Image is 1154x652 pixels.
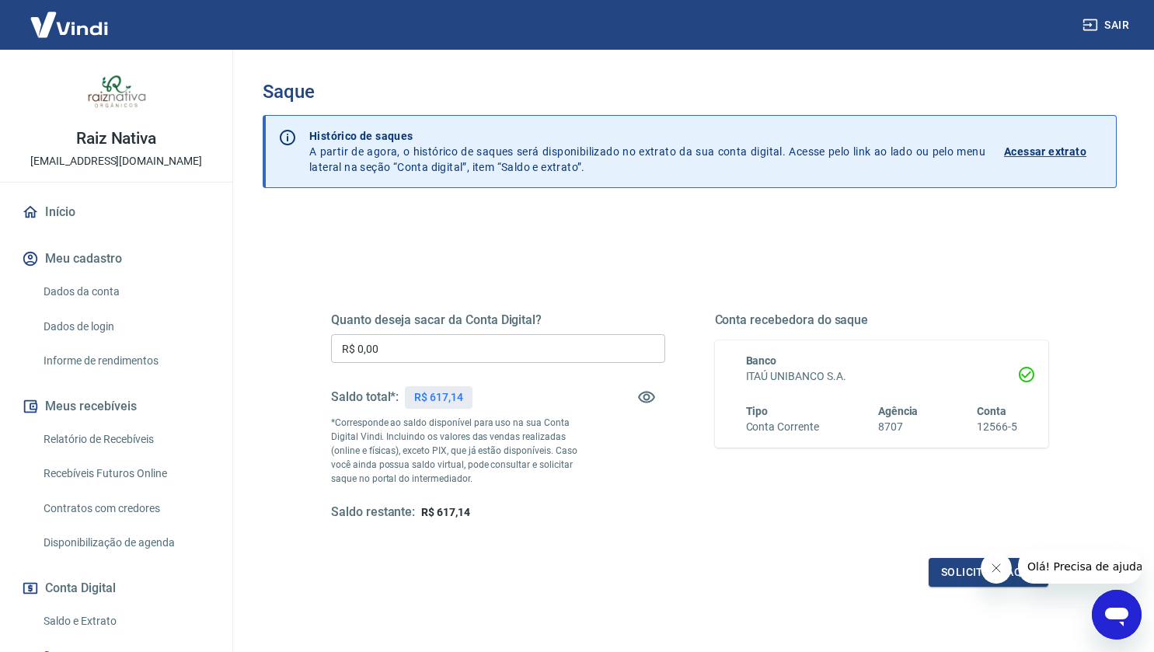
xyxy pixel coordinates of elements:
[331,416,581,486] p: *Corresponde ao saldo disponível para uso na sua Conta Digital Vindi. Incluindo os valores das ve...
[19,195,214,229] a: Início
[977,405,1006,417] span: Conta
[1004,128,1103,175] a: Acessar extrato
[37,458,214,490] a: Recebíveis Futuros Online
[9,11,131,23] span: Olá! Precisa de ajuda?
[19,1,120,48] img: Vindi
[977,419,1017,435] h6: 12566-5
[929,558,1048,587] button: Solicitar saque
[331,312,665,328] h5: Quanto deseja sacar da Conta Digital?
[1018,549,1142,584] iframe: Mensagem da empresa
[30,153,202,169] p: [EMAIL_ADDRESS][DOMAIN_NAME]
[878,405,919,417] span: Agência
[19,389,214,424] button: Meus recebíveis
[331,504,415,521] h5: Saldo restante:
[878,419,919,435] h6: 8707
[309,128,985,175] p: A partir de agora, o histórico de saques será disponibilizado no extrato da sua conta digital. Ac...
[19,571,214,605] button: Conta Digital
[37,493,214,525] a: Contratos com credores
[981,553,1012,584] iframe: Fechar mensagem
[76,131,156,147] p: Raiz Nativa
[1079,11,1135,40] button: Sair
[746,405,769,417] span: Tipo
[746,419,819,435] h6: Conta Corrente
[1092,590,1142,640] iframe: Botão para abrir a janela de mensagens
[85,62,148,124] img: e8b8ed4b-e116-4130-a95d-aa8d545129c6.jpeg
[19,242,214,276] button: Meu cadastro
[37,345,214,377] a: Informe de rendimentos
[331,389,399,405] h5: Saldo total*:
[715,312,1049,328] h5: Conta recebedora do saque
[309,128,985,144] p: Histórico de saques
[37,311,214,343] a: Dados de login
[746,354,777,367] span: Banco
[263,81,1117,103] h3: Saque
[37,605,214,637] a: Saldo e Extrato
[37,276,214,308] a: Dados da conta
[37,424,214,455] a: Relatório de Recebíveis
[421,506,470,518] span: R$ 617,14
[1004,144,1086,159] p: Acessar extrato
[414,389,463,406] p: R$ 617,14
[746,368,1018,385] h6: ITAÚ UNIBANCO S.A.
[37,527,214,559] a: Disponibilização de agenda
